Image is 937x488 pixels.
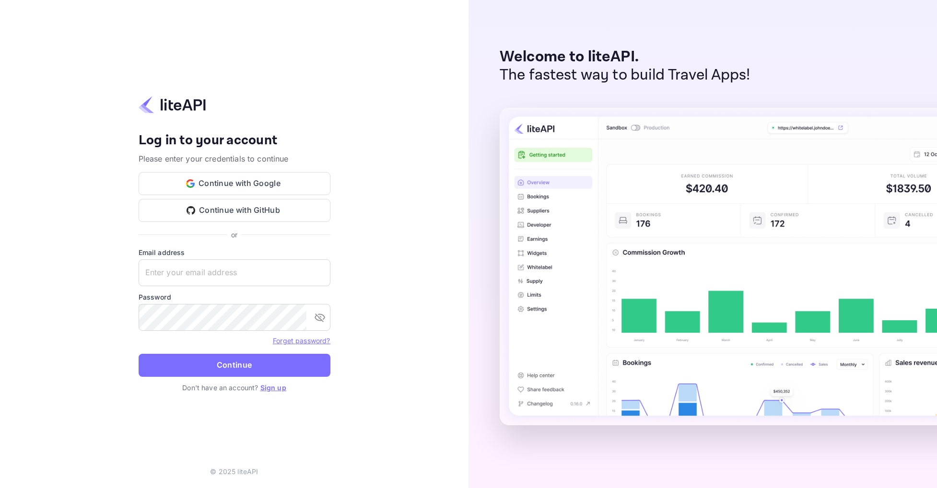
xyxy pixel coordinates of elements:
[310,308,329,327] button: toggle password visibility
[210,466,258,476] p: © 2025 liteAPI
[500,48,750,66] p: Welcome to liteAPI.
[139,247,330,257] label: Email address
[273,337,330,345] a: Forget password?
[139,383,330,393] p: Don't have an account?
[273,336,330,345] a: Forget password?
[139,259,330,286] input: Enter your email address
[139,354,330,377] button: Continue
[139,172,330,195] button: Continue with Google
[139,199,330,222] button: Continue with GitHub
[260,383,286,392] a: Sign up
[139,132,330,149] h4: Log in to your account
[500,66,750,84] p: The fastest way to build Travel Apps!
[231,230,237,240] p: or
[139,292,330,302] label: Password
[139,153,330,164] p: Please enter your credentials to continue
[139,95,206,114] img: liteapi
